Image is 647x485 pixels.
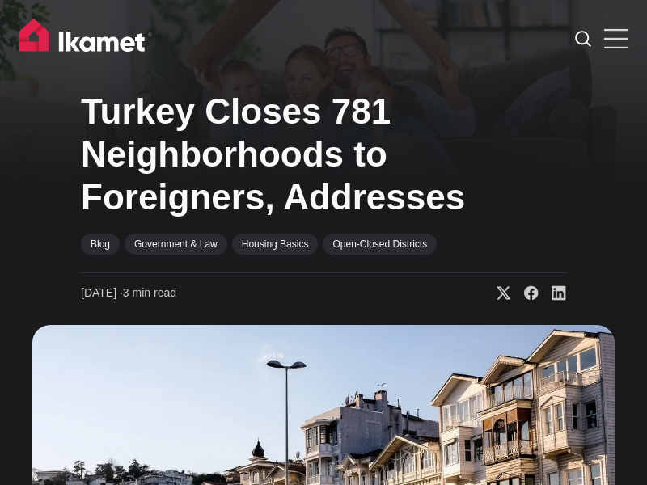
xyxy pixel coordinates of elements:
[511,285,539,302] a: Share on Facebook
[539,285,566,302] a: Share on Linkedin
[81,234,120,255] a: Blog
[19,19,152,59] img: Ikamet home
[81,285,176,302] time: 3 min read
[323,234,437,255] a: Open-Closed Districts
[81,91,566,218] h1: Turkey Closes 781 Neighborhoods to Foreigners, Addresses
[125,234,227,255] a: Government & Law
[81,286,123,299] span: [DATE] ∙
[232,234,319,255] a: Housing Basics
[484,285,511,302] a: Share on X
